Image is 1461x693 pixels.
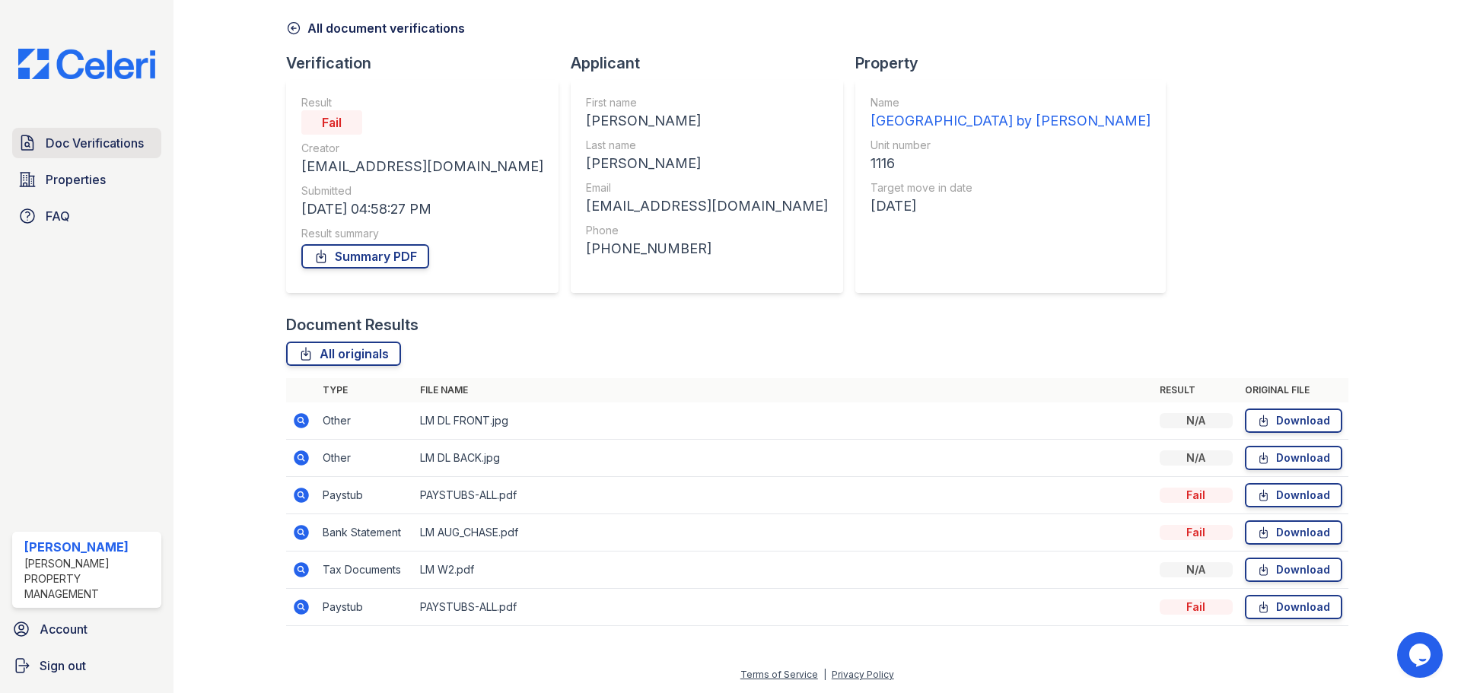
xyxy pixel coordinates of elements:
span: Properties [46,170,106,189]
a: Download [1245,558,1342,582]
div: Target move in date [871,180,1151,196]
div: [PERSON_NAME] [24,538,155,556]
div: N/A [1160,450,1233,466]
a: Download [1245,483,1342,507]
a: Doc Verifications [12,128,161,158]
div: [PERSON_NAME] [586,110,828,132]
td: LM W2.pdf [414,552,1154,589]
a: Download [1245,595,1342,619]
div: 1116 [871,153,1151,174]
td: PAYSTUBS-ALL.pdf [414,477,1154,514]
td: PAYSTUBS-ALL.pdf [414,589,1154,626]
a: Download [1245,520,1342,545]
a: Sign out [6,650,167,681]
div: Phone [586,223,828,238]
td: LM AUG_CHASE.pdf [414,514,1154,552]
th: Original file [1239,378,1348,402]
a: Properties [12,164,161,195]
div: N/A [1160,413,1233,428]
img: CE_Logo_Blue-a8612792a0a2168367f1c8372b55b34899dd931a85d93a1a3d3e32e68fde9ad4.png [6,49,167,79]
div: Creator [301,141,543,156]
td: Other [317,440,414,477]
div: Result [301,95,543,110]
td: Other [317,402,414,440]
div: [EMAIL_ADDRESS][DOMAIN_NAME] [301,156,543,177]
div: Fail [301,110,362,135]
a: FAQ [12,201,161,231]
iframe: chat widget [1397,632,1446,678]
th: Type [317,378,414,402]
a: Privacy Policy [832,669,894,680]
span: Doc Verifications [46,134,144,152]
div: Applicant [571,52,855,74]
div: [PHONE_NUMBER] [586,238,828,259]
a: Download [1245,446,1342,470]
div: [EMAIL_ADDRESS][DOMAIN_NAME] [586,196,828,217]
td: Tax Documents [317,552,414,589]
a: All document verifications [286,19,465,37]
div: [PERSON_NAME] [586,153,828,174]
div: [PERSON_NAME] Property Management [24,556,155,602]
span: Account [40,620,88,638]
td: Bank Statement [317,514,414,552]
th: File name [414,378,1154,402]
div: Submitted [301,183,543,199]
div: N/A [1160,562,1233,577]
div: | [823,669,826,680]
div: Fail [1160,599,1233,615]
a: All originals [286,342,401,366]
a: Account [6,614,167,644]
a: Name [GEOGRAPHIC_DATA] by [PERSON_NAME] [871,95,1151,132]
div: First name [586,95,828,110]
div: Unit number [871,138,1151,153]
span: Sign out [40,656,86,675]
div: [DATE] 04:58:27 PM [301,199,543,220]
div: [DATE] [871,196,1151,217]
div: Name [871,95,1151,110]
th: Result [1154,378,1239,402]
td: Paystub [317,589,414,626]
div: [GEOGRAPHIC_DATA] by [PERSON_NAME] [871,110,1151,132]
div: Last name [586,138,828,153]
div: Verification [286,52,571,74]
td: LM DL FRONT.jpg [414,402,1154,440]
span: FAQ [46,207,70,225]
a: Terms of Service [740,669,818,680]
div: Fail [1160,488,1233,503]
div: Email [586,180,828,196]
div: Fail [1160,525,1233,540]
div: Document Results [286,314,419,335]
div: Property [855,52,1178,74]
div: Result summary [301,226,543,241]
a: Summary PDF [301,244,429,269]
td: Paystub [317,477,414,514]
td: LM DL BACK.jpg [414,440,1154,477]
a: Download [1245,408,1342,433]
